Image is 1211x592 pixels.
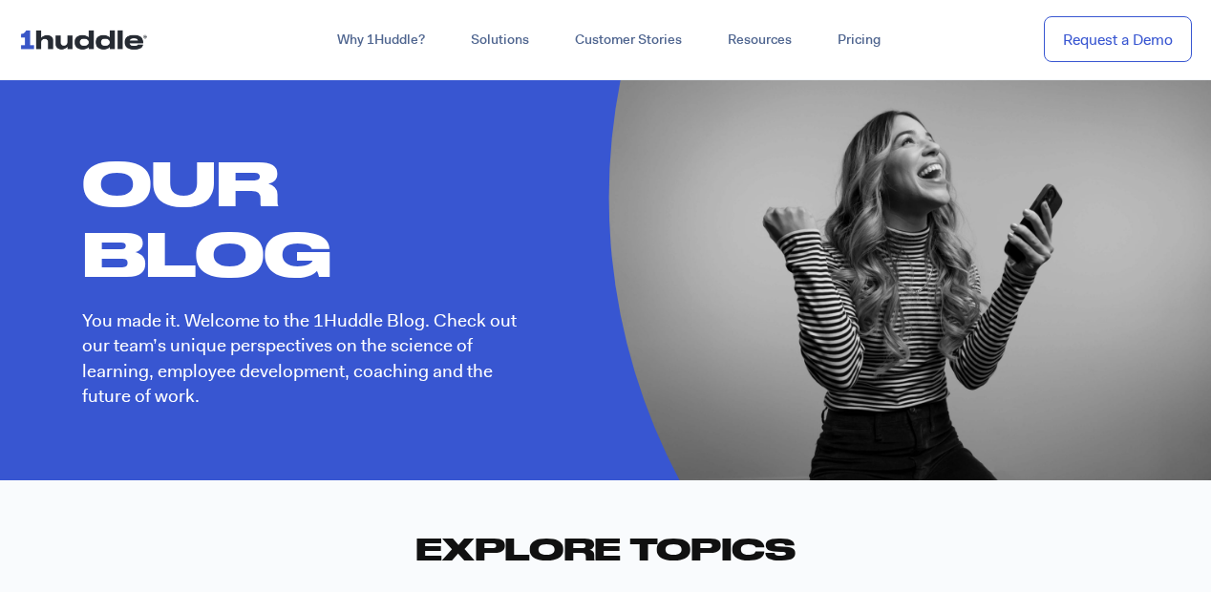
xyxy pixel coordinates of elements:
[82,147,544,289] h1: Our Blog
[82,308,544,410] p: You made it. Welcome to the 1Huddle Blog. Check out our team’s unique perspectives on the science...
[147,528,1064,569] h2: Explore Topics
[1044,16,1192,63] a: Request a Demo
[19,21,156,57] img: ...
[314,23,448,57] a: Why 1Huddle?
[448,23,552,57] a: Solutions
[552,23,705,57] a: Customer Stories
[815,23,903,57] a: Pricing
[705,23,815,57] a: Resources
